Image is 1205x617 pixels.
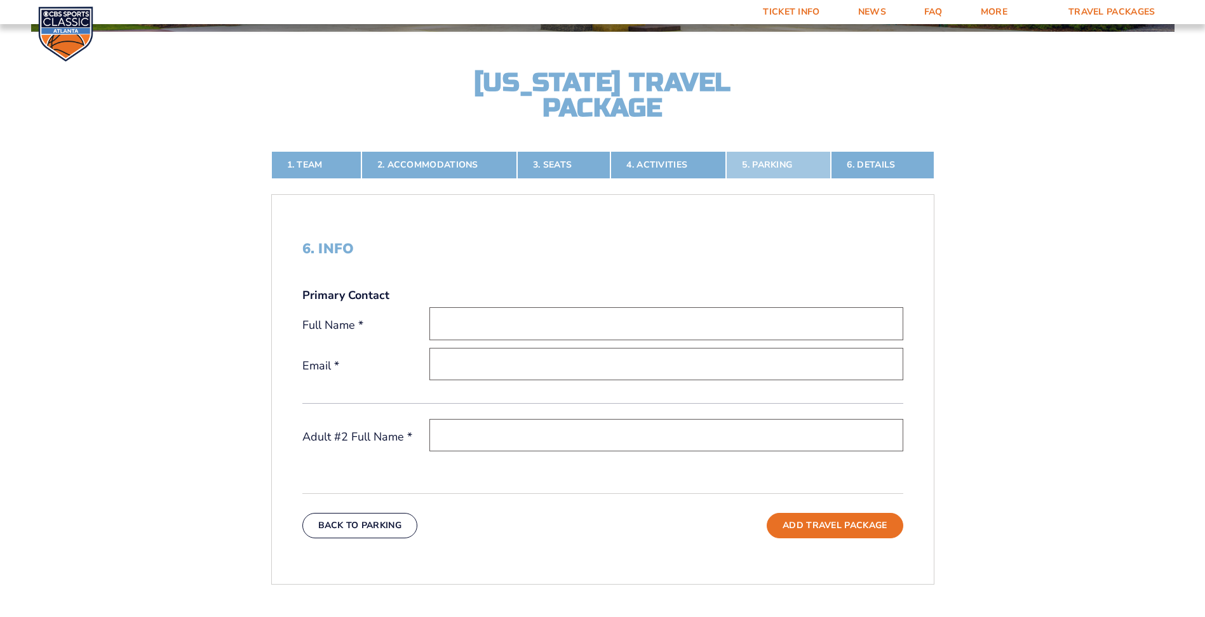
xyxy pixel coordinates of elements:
[361,151,517,179] a: 2. Accommodations
[463,70,743,121] h2: [US_STATE] Travel Package
[302,288,389,303] strong: Primary Contact
[517,151,610,179] a: 3. Seats
[726,151,831,179] a: 5. Parking
[38,6,93,62] img: CBS Sports Classic
[271,151,361,179] a: 1. Team
[302,429,429,445] label: Adult #2 Full Name *
[302,513,418,538] button: Back To Parking
[302,317,429,333] label: Full Name *
[610,151,726,179] a: 4. Activities
[767,513,903,538] button: Add Travel Package
[302,241,903,257] h2: 6. Info
[302,358,429,374] label: Email *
